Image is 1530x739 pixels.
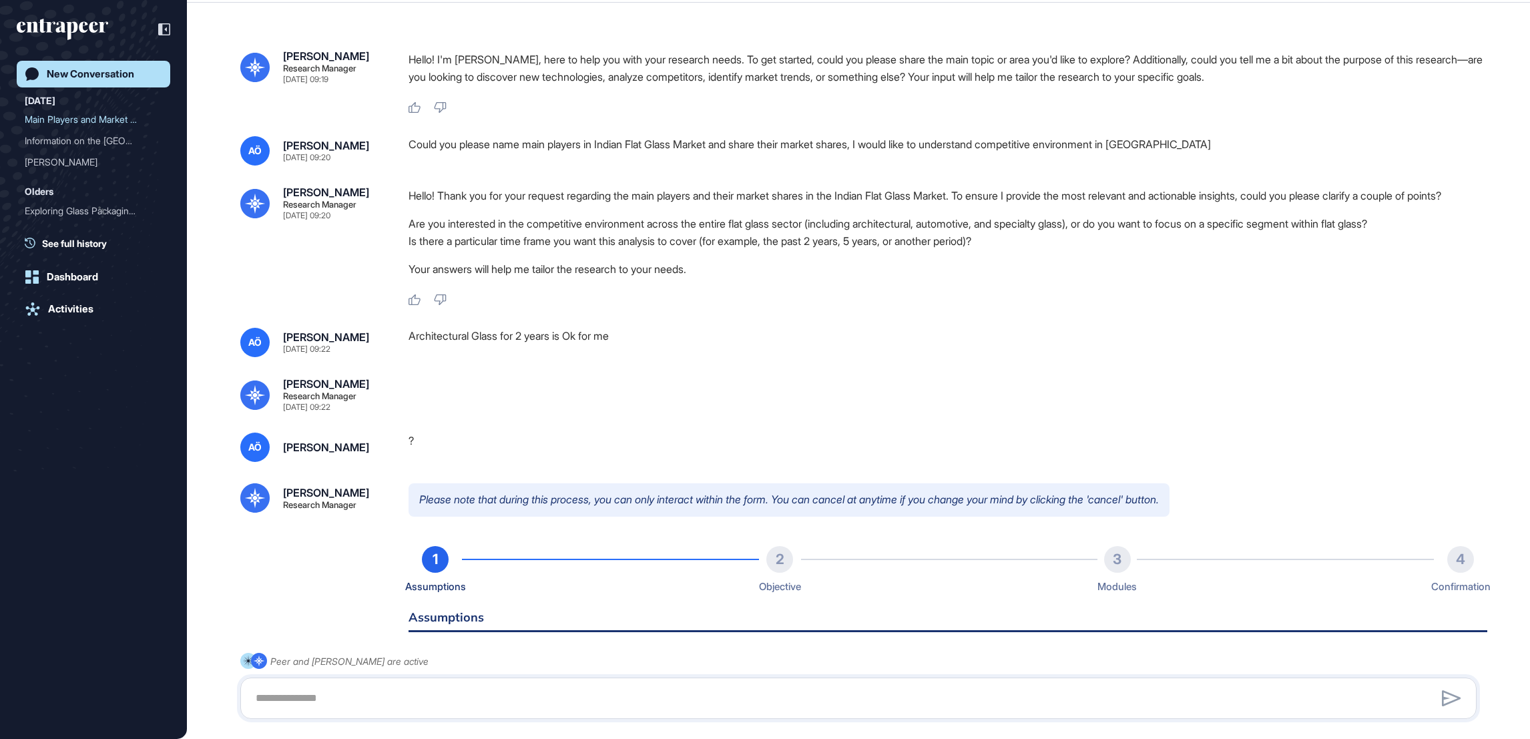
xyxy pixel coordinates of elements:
[283,487,369,498] div: [PERSON_NAME]
[283,379,369,389] div: [PERSON_NAME]
[766,546,793,573] div: 2
[48,303,93,315] div: Activities
[25,236,170,250] a: See full history
[409,433,1487,462] div: ?
[405,578,466,595] div: Assumptions
[1447,546,1474,573] div: 4
[47,271,98,283] div: Dashboard
[409,215,1487,232] li: Are you interested in the competitive environment across the entire flat glass sector (including ...
[409,136,1487,166] div: Could you please name main players in Indian Flat Glass Market and share their market shares, I w...
[47,68,134,80] div: New Conversation
[283,501,356,509] div: Research Manager
[283,51,369,61] div: [PERSON_NAME]
[283,154,330,162] div: [DATE] 09:20
[409,260,1487,278] p: Your answers will help me tailor the research to your needs.
[283,332,369,342] div: [PERSON_NAME]
[283,64,356,73] div: Research Manager
[283,187,369,198] div: [PERSON_NAME]
[42,236,107,250] span: See full history
[409,611,1487,632] h6: Assumptions
[409,328,1487,357] div: Architectural Glass for 2 years is Ok for me
[283,200,356,209] div: Research Manager
[283,403,330,411] div: [DATE] 09:22
[409,483,1170,517] p: Please note that during this process, you can only interact within the form. You can cancel at an...
[283,75,328,83] div: [DATE] 09:19
[409,232,1487,250] li: Is there a particular time frame you want this analysis to cover (for example, the past 2 years, ...
[759,578,801,595] div: Objective
[283,140,369,151] div: [PERSON_NAME]
[283,442,369,453] div: [PERSON_NAME]
[270,653,429,670] div: Peer and [PERSON_NAME] are active
[422,546,449,573] div: 1
[409,187,1487,204] p: Hello! Thank you for your request regarding the main players and their market shares in the India...
[1104,546,1131,573] div: 3
[17,264,170,290] a: Dashboard
[17,61,170,87] a: New Conversation
[1097,578,1137,595] div: Modules
[17,296,170,322] a: Activities
[248,442,262,453] span: AÖ
[409,51,1487,85] p: Hello! I'm [PERSON_NAME], here to help you with your research needs. To get started, could you pl...
[248,337,262,348] span: AÖ
[17,19,108,40] div: entrapeer-logo
[1431,578,1491,595] div: Confirmation
[248,146,262,156] span: AÖ
[283,212,330,220] div: [DATE] 09:20
[283,345,330,353] div: [DATE] 09:22
[283,392,356,401] div: Research Manager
